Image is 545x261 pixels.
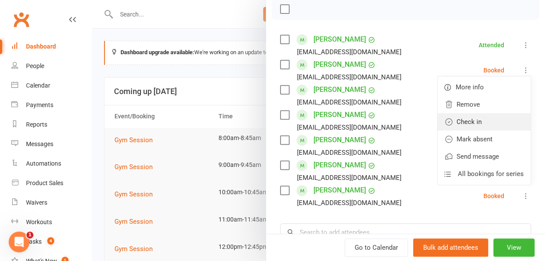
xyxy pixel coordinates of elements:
a: [PERSON_NAME] [313,133,366,147]
a: Clubworx [10,9,32,30]
div: People [26,62,44,69]
button: Bulk add attendees [413,238,488,257]
div: [EMAIL_ADDRESS][DOMAIN_NAME] [297,172,401,183]
div: [EMAIL_ADDRESS][DOMAIN_NAME] [297,97,401,108]
span: All bookings for series [458,169,524,179]
div: [EMAIL_ADDRESS][DOMAIN_NAME] [297,72,401,83]
a: Payments [11,95,91,115]
a: Remove [437,96,531,113]
input: Search to add attendees [280,223,531,241]
div: Waivers [26,199,47,206]
a: Messages [11,134,91,154]
span: More info [456,82,484,92]
a: Send message [437,148,531,165]
a: People [11,56,91,76]
div: Payments [26,101,53,108]
a: Product Sales [11,173,91,193]
div: Attended [479,42,504,48]
a: Reports [11,115,91,134]
div: Dashboard [26,43,56,50]
div: Product Sales [26,179,63,186]
div: Booked [483,193,504,199]
div: [EMAIL_ADDRESS][DOMAIN_NAME] [297,197,401,209]
a: Dashboard [11,37,91,56]
a: Mark absent [437,130,531,148]
iframe: Intercom live chat [9,232,29,252]
a: [PERSON_NAME] [313,83,366,97]
a: More info [437,78,531,96]
a: Workouts [11,212,91,232]
a: [PERSON_NAME] [313,108,366,122]
button: View [493,238,535,257]
span: 1 [26,232,33,238]
a: All bookings for series [437,165,531,183]
div: [EMAIL_ADDRESS][DOMAIN_NAME] [297,122,401,133]
div: Tasks [26,238,42,245]
div: Booked [483,67,504,73]
a: Automations [11,154,91,173]
div: [EMAIL_ADDRESS][DOMAIN_NAME] [297,46,401,58]
a: Waivers [11,193,91,212]
a: [PERSON_NAME] [313,58,366,72]
div: Calendar [26,82,50,89]
div: Workouts [26,219,52,225]
a: [PERSON_NAME] [313,183,366,197]
div: Messages [26,140,53,147]
div: [EMAIL_ADDRESS][DOMAIN_NAME] [297,147,401,158]
a: [PERSON_NAME] [313,158,366,172]
div: Automations [26,160,61,167]
a: [PERSON_NAME] [313,33,366,46]
div: Reports [26,121,47,128]
a: Check in [437,113,531,130]
span: 4 [47,237,54,245]
a: Go to Calendar [345,238,408,257]
a: Calendar [11,76,91,95]
a: Tasks 4 [11,232,91,251]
